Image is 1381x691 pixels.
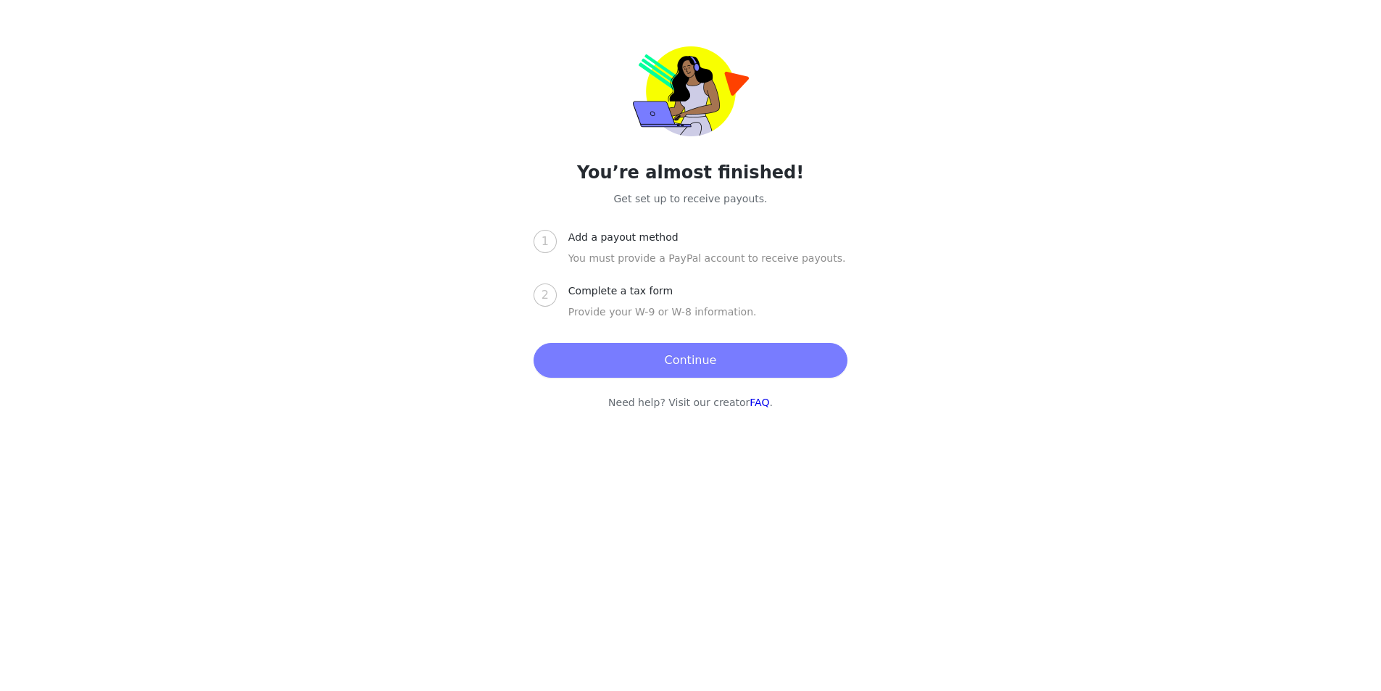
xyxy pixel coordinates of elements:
p: Get set up to receive payouts. [455,191,926,207]
div: You must provide a PayPal account to receive payouts. [568,251,847,284]
div: Complete a tax form [568,284,684,299]
p: Need help? Visit our creator . [455,395,926,410]
div: Provide your W-9 or W-8 information. [568,305,847,337]
a: FAQ [750,397,769,408]
h2: You’re almost finished! [455,160,926,186]
img: trolley-payout-onboarding.png [633,46,749,136]
div: Add a payout method [568,230,690,245]
span: 2 [542,288,549,302]
span: 1 [542,234,549,248]
button: Continue [534,343,847,378]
